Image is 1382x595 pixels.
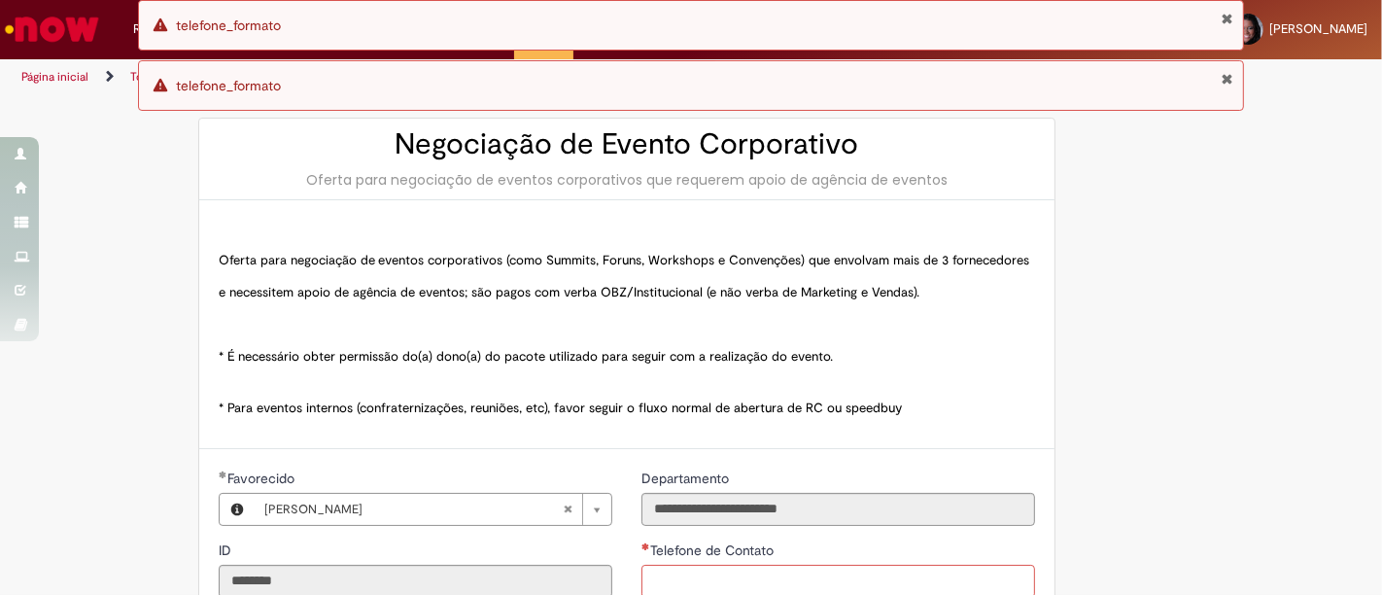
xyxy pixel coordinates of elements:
span: * É necessário obter permissão do(a) dono(a) do pacote utilizado para seguir com a realização do ... [219,348,833,365]
span: Necessários [641,542,650,550]
button: Fechar Notificação [1221,11,1233,26]
span: Somente leitura - Departamento [641,470,733,487]
span: telefone_formato [176,77,281,94]
span: Necessários - Favorecido [227,470,298,487]
span: Requisições [133,19,201,39]
abbr: Limpar campo Favorecido [553,494,582,525]
a: Todos os Catálogos [130,69,233,85]
span: * Para eventos internos (confraternizações, reuniões, etc), favor seguir o fluxo normal de abertu... [219,400,902,416]
img: ServiceNow [2,10,102,49]
span: Obrigatório Preenchido [219,471,227,478]
a: [PERSON_NAME]Limpar campo Favorecido [255,494,611,525]
div: Oferta para negociação de eventos corporativos que requerem apoio de agência de eventos [219,170,1035,190]
input: Departamento [641,493,1035,526]
span: [PERSON_NAME] [1269,20,1367,37]
span: Telefone de Contato [650,542,777,559]
button: Fechar Notificação [1221,71,1233,87]
ul: Trilhas de página [15,59,907,95]
a: Página inicial [21,69,88,85]
label: Somente leitura - Departamento [641,469,733,488]
span: Somente leitura - ID [219,542,235,559]
span: telefone_formato [176,17,281,34]
label: Somente leitura - ID [219,541,235,560]
button: Favorecido, Visualizar este registro Roberta Da Silva Cruz [220,494,255,525]
span: [PERSON_NAME] [264,494,563,525]
span: Oferta para negociação de eventos corporativos (como Summits, Foruns, Workshops e Convenções) que... [219,252,1029,300]
h2: Negociação de Evento Corporativo [219,128,1035,160]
